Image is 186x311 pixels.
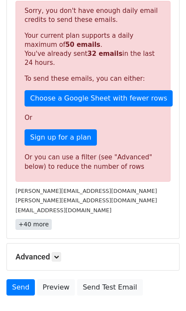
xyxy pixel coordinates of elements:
[25,90,173,107] a: Choose a Google Sheet with fewer rows
[37,279,75,296] a: Preview
[77,279,143,296] a: Send Test Email
[25,152,161,172] div: Or you can use a filter (see "Advanced" below) to reduce the number of rows
[6,279,35,296] a: Send
[15,188,157,194] small: [PERSON_NAME][EMAIL_ADDRESS][DOMAIN_NAME]
[65,41,100,49] strong: 50 emails
[25,31,161,67] p: Your current plan supports a daily maximum of . You've already sent in the last 24 hours.
[143,270,186,311] iframe: Chat Widget
[25,6,161,24] p: Sorry, you don't have enough daily email credits to send these emails.
[25,113,161,122] p: Or
[87,50,122,58] strong: 32 emails
[15,207,112,213] small: [EMAIL_ADDRESS][DOMAIN_NAME]
[15,219,52,230] a: +40 more
[25,74,161,83] p: To send these emails, you can either:
[25,129,97,146] a: Sign up for a plan
[15,197,157,204] small: [PERSON_NAME][EMAIL_ADDRESS][DOMAIN_NAME]
[15,252,170,262] h5: Advanced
